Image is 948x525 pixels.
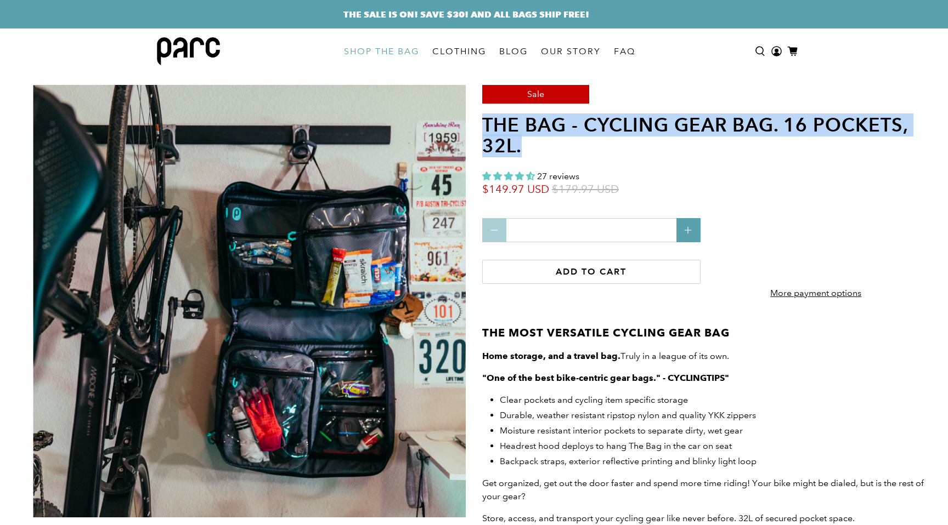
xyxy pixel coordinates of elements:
span: Get organized, get out the door faster and spend more time riding! Your bike might be dialed, but... [482,478,924,501]
span: Backpack straps, exterior reflective printing and blinky light loop [500,456,757,466]
span: Durable, weather resistant ripstop nylon and quality YKK zippers [500,410,756,420]
img: Parc cycling gear bag hanging open on garage wall next to road bike. Bike gear bag filled with cy... [33,85,466,517]
span: Headrest hood deploys to hang The Bag in the car on seat [500,441,732,451]
a: More payment options [729,279,903,313]
span: Clear pockets and cycling item specific storage [500,395,688,405]
span: Add to cart [556,266,627,277]
a: OUR STORY [534,36,607,67]
span: $149.97 USD [482,182,549,196]
strong: "One of the best bike-centric gear bags." - CYCLINGTIPS" [482,373,729,383]
strong: H [482,351,489,361]
span: Truly in a league of its own. [489,351,729,361]
a: CLOTHING [426,36,493,67]
a: BLOG [493,36,534,67]
strong: THE MOST VERSATILE CYCLING GEAR BAG [482,326,730,339]
img: parc bag logo [157,37,220,65]
span: 4.33 stars [482,171,535,181]
h1: THE BAG - cycling gear bag. 16 pockets, 32L. [482,115,932,157]
span: 27 reviews [537,171,579,181]
a: FAQ [607,36,642,67]
span: $179.97 USD [552,182,619,196]
button: Add to cart [482,260,701,284]
a: SHOP THE BAG [337,36,426,67]
strong: ome storage, and a travel bag. [489,351,620,361]
span: Sale [527,89,544,99]
span: Store, access, and transport your cycling gear like never before. 32L of secured pocket space. [482,513,855,523]
span: Moisture resistant interior pockets to separate dirty, wet gear [500,425,743,436]
a: THE SALE IS ON! SAVE $30! AND ALL BAGS SHIP FREE! [343,8,589,21]
nav: main navigation [337,28,642,74]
